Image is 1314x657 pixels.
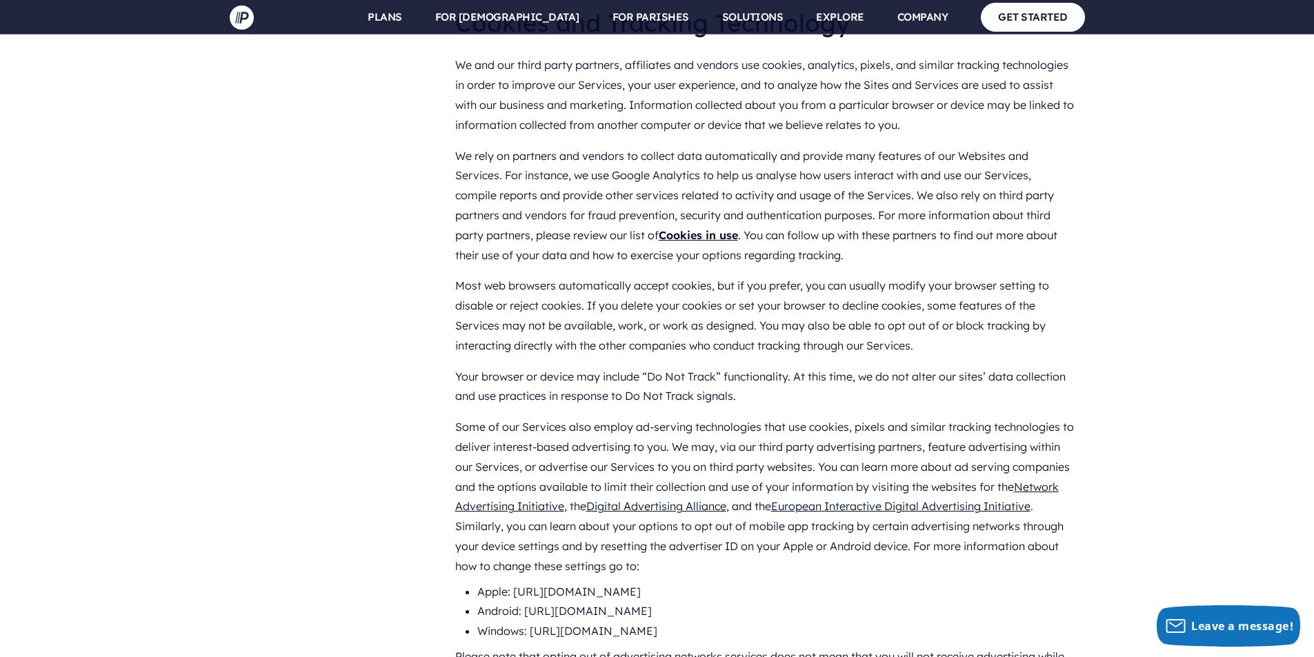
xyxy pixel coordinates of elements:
[455,50,1075,140] p: We and our third party partners, affiliates and vendors use cookies, analytics, pixels, and simil...
[1157,605,1300,647] button: Leave a message!
[477,601,1075,621] li: Android: [URL][DOMAIN_NAME]
[455,361,1075,412] p: Your browser or device may include “Do Not Track” functionality. At this time, we do not alter ou...
[455,270,1075,361] p: Most web browsers automatically accept cookies, but if you prefer, you can usually modify your br...
[586,499,726,513] a: Digital Advertising Alliance
[659,228,738,242] a: Cookies in use
[455,412,1075,581] p: Some of our Services also employ ad-serving technologies that use cookies, pixels and similar tra...
[455,141,1075,271] p: We rely on partners and vendors to collect data automatically and provide many features of our We...
[477,621,1075,641] li: Windows: [URL][DOMAIN_NAME]
[1191,618,1293,634] span: Leave a message!
[981,3,1085,31] a: GET STARTED
[477,582,1075,602] li: Apple: [URL][DOMAIN_NAME]
[771,499,1031,513] a: European Interactive Digital Advertising Initiative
